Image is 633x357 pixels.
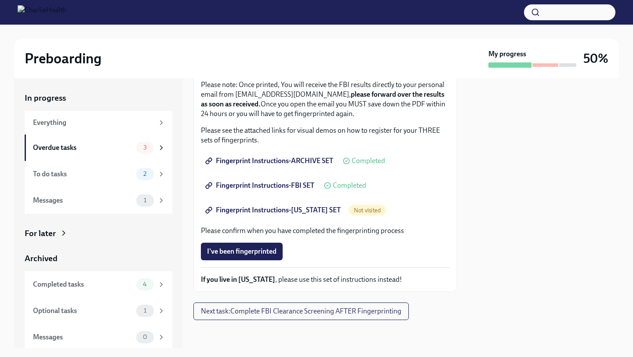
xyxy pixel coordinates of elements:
[33,118,154,127] div: Everything
[138,281,152,288] span: 4
[583,51,608,66] h3: 50%
[25,50,102,67] h2: Preboarding
[138,171,152,177] span: 2
[25,271,172,298] a: Completed tasks4
[201,80,450,119] p: Please note: Once printed, You will receive the FBI results directly to your personal email from ...
[201,275,275,284] strong: If you live in [US_STATE]
[201,243,283,260] button: I've been fingerprinted
[207,181,314,190] span: Fingerprint Instructions-FBI SET
[138,334,153,340] span: 0
[333,182,366,189] span: Completed
[201,307,401,316] span: Next task : Complete FBI Clearance Screening AFTER Fingerprinting
[138,144,152,151] span: 3
[349,207,386,214] span: Not visited
[25,161,172,187] a: To do tasks2
[193,302,409,320] button: Next task:Complete FBI Clearance Screening AFTER Fingerprinting
[33,143,133,153] div: Overdue tasks
[488,49,526,59] strong: My progress
[18,5,66,19] img: CharlieHealth
[33,280,133,289] div: Completed tasks
[201,177,320,194] a: Fingerprint Instructions-FBI SET
[33,306,133,316] div: Optional tasks
[25,298,172,324] a: Optional tasks1
[25,111,172,135] a: Everything
[25,324,172,350] a: Messages0
[352,157,385,164] span: Completed
[33,196,133,205] div: Messages
[201,201,347,219] a: Fingerprint Instructions-[US_STATE] SET
[201,126,450,145] p: Please see the attached links for visual demos on how to register for your THREE sets of fingerpr...
[138,307,152,314] span: 1
[25,253,172,264] a: Archived
[201,152,339,170] a: Fingerprint Instructions-ARCHIVE SET
[201,226,450,236] p: Please confirm when you have completed the fingerprinting process
[207,157,333,165] span: Fingerprint Instructions-ARCHIVE SET
[25,92,172,104] a: In progress
[25,187,172,214] a: Messages1
[25,228,56,239] div: For later
[207,206,341,215] span: Fingerprint Instructions-[US_STATE] SET
[25,228,172,239] a: For later
[33,169,133,179] div: To do tasks
[201,275,450,284] p: , please use this set of instructions instead!
[33,332,133,342] div: Messages
[207,247,276,256] span: I've been fingerprinted
[25,135,172,161] a: Overdue tasks3
[138,197,152,204] span: 1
